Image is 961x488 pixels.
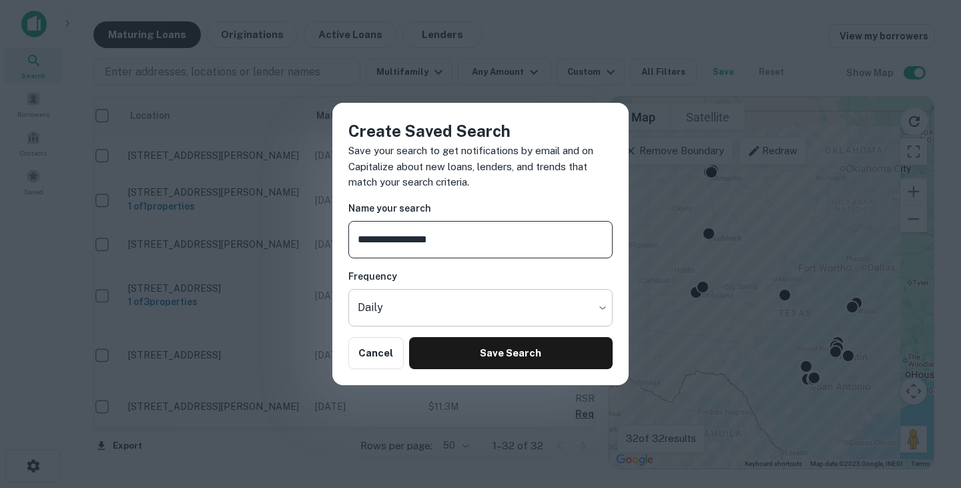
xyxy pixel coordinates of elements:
button: Save Search [409,337,613,369]
iframe: Chat Widget [894,381,961,445]
h4: Create Saved Search [348,119,613,143]
div: Without label [348,289,613,326]
h6: Frequency [348,269,613,284]
p: Save your search to get notifications by email and on Capitalize about new loans, lenders, and tr... [348,143,613,190]
h6: Name your search [348,201,613,216]
button: Cancel [348,337,404,369]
